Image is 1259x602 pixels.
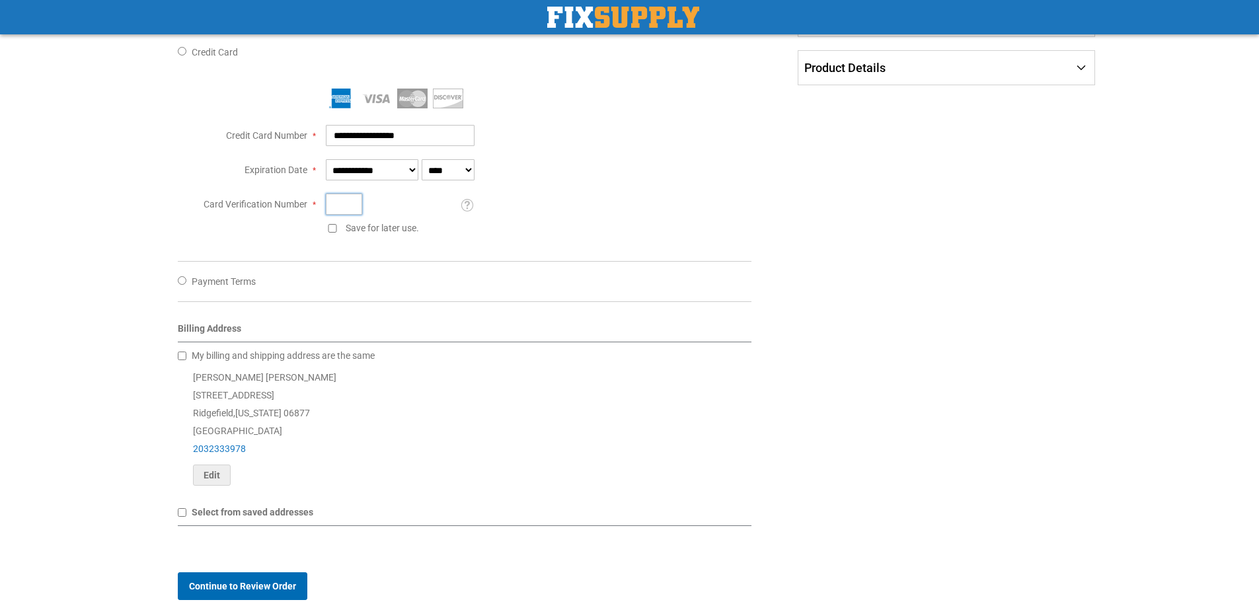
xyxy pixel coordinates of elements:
[226,130,307,141] span: Credit Card Number
[204,199,307,209] span: Card Verification Number
[192,47,238,57] span: Credit Card
[178,572,307,600] button: Continue to Review Order
[346,223,419,233] span: Save for later use.
[326,89,356,108] img: American Express
[547,7,699,28] a: store logo
[547,7,699,28] img: Fix Industrial Supply
[433,89,463,108] img: Discover
[362,89,392,108] img: Visa
[245,165,307,175] span: Expiration Date
[397,89,428,108] img: MasterCard
[193,465,231,486] button: Edit
[178,369,752,486] div: [PERSON_NAME] [PERSON_NAME] [STREET_ADDRESS] Ridgefield , 06877 [GEOGRAPHIC_DATA]
[192,350,375,361] span: My billing and shipping address are the same
[193,443,246,454] a: 2032333978
[204,470,220,480] span: Edit
[192,276,256,287] span: Payment Terms
[192,507,313,517] span: Select from saved addresses
[235,408,282,418] span: [US_STATE]
[804,61,886,75] span: Product Details
[189,581,296,591] span: Continue to Review Order
[178,322,752,342] div: Billing Address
